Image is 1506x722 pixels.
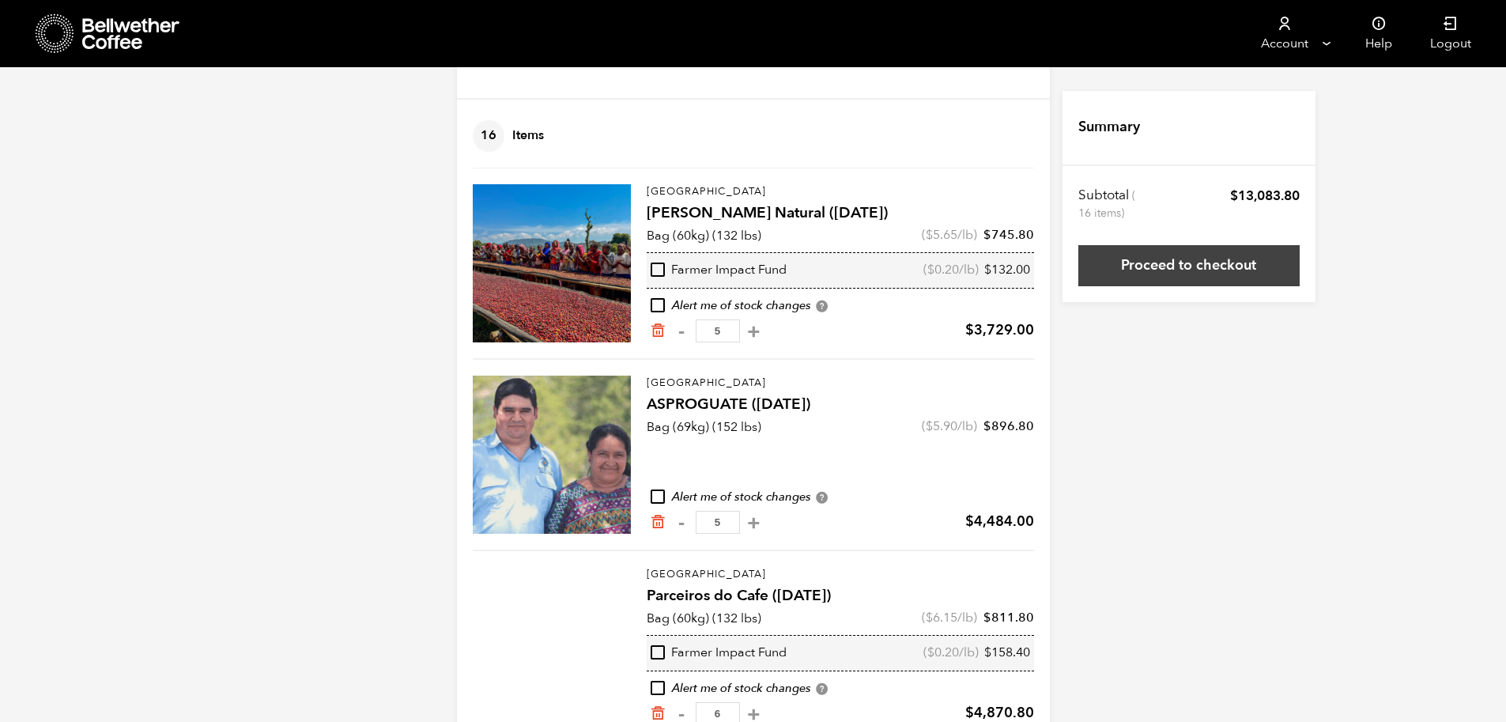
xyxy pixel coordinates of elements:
[926,226,957,244] bdi: 5.65
[984,261,991,278] span: $
[647,226,761,245] p: Bag (60kg) (132 lbs)
[983,609,991,626] span: $
[647,567,1034,583] p: [GEOGRAPHIC_DATA]
[744,706,764,722] button: +
[1078,245,1300,286] a: Proceed to checkout
[923,645,979,662] span: ( /lb)
[927,644,959,661] bdi: 0.20
[650,705,666,722] a: Remove from cart
[922,226,977,244] span: ( /lb)
[647,394,1034,416] h4: ASPROGUATE ([DATE])
[965,512,974,531] span: $
[744,323,764,339] button: +
[983,418,1034,435] bdi: 896.80
[983,226,991,244] span: $
[983,226,1034,244] bdi: 745.80
[647,489,1034,506] div: Alert me of stock changes
[473,120,544,152] h4: Items
[984,644,991,661] span: $
[965,320,1034,340] bdi: 3,729.00
[647,680,1034,697] div: Alert me of stock changes
[984,261,1030,278] bdi: 132.00
[926,609,933,626] span: $
[744,515,764,531] button: +
[926,418,933,435] span: $
[647,376,1034,391] p: [GEOGRAPHIC_DATA]
[926,609,957,626] bdi: 6.15
[927,644,934,661] span: $
[647,585,1034,607] h4: Parceiros do Cafe ([DATE])
[672,706,692,722] button: -
[650,514,666,531] a: Remove from cart
[926,226,933,244] span: $
[965,512,1034,531] bdi: 4,484.00
[651,645,787,662] div: Farmer Impact Fund
[647,297,1034,315] div: Alert me of stock changes
[922,418,977,435] span: ( /lb)
[672,515,692,531] button: -
[926,418,957,435] bdi: 5.90
[922,609,977,626] span: ( /lb)
[1230,187,1238,205] span: $
[696,319,740,342] input: Qty
[927,261,959,278] bdi: 0.20
[1078,117,1140,138] h4: Summary
[923,262,979,279] span: ( /lb)
[647,202,1034,225] h4: [PERSON_NAME] Natural ([DATE])
[983,418,991,435] span: $
[647,418,761,437] p: Bag (69kg) (152 lbs)
[672,323,692,339] button: -
[647,609,761,628] p: Bag (60kg) (132 lbs)
[1230,187,1300,205] bdi: 13,083.80
[965,320,974,340] span: $
[1078,187,1138,221] th: Subtotal
[983,609,1034,626] bdi: 811.80
[927,261,934,278] span: $
[984,644,1030,661] bdi: 158.40
[650,323,666,339] a: Remove from cart
[473,120,504,152] span: 16
[696,511,740,534] input: Qty
[651,262,787,279] div: Farmer Impact Fund
[647,184,1034,200] p: [GEOGRAPHIC_DATA]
